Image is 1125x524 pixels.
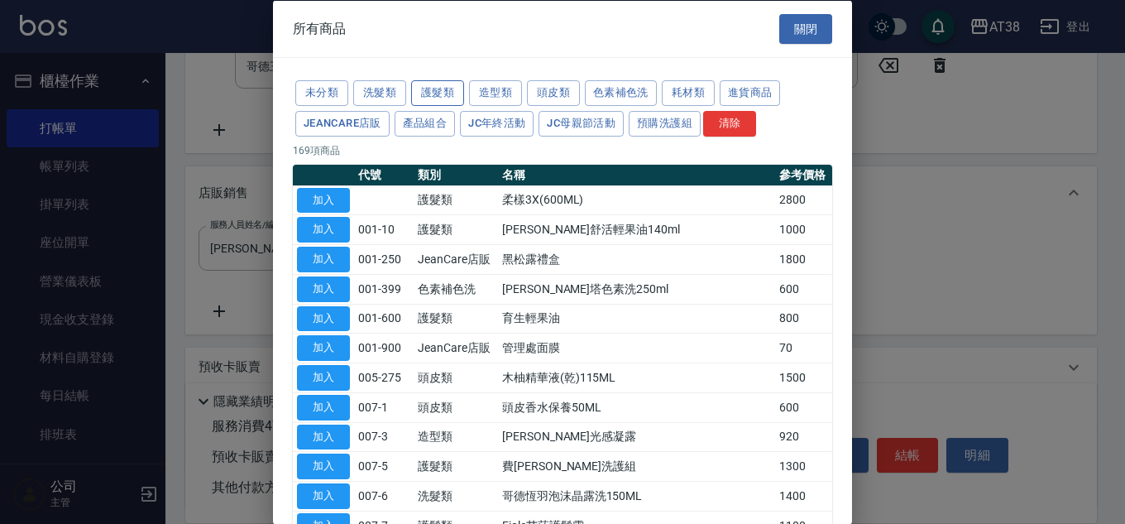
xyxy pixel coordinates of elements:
td: 護髮類 [414,185,498,215]
td: 1500 [775,363,832,392]
button: 產品組合 [395,110,456,136]
td: JeanCare店販 [414,244,498,274]
button: 加入 [297,217,350,243]
button: 加入 [297,276,350,301]
td: 007-3 [354,422,414,452]
td: 造型類 [414,422,498,452]
td: [PERSON_NAME]光感凝露 [498,422,775,452]
td: 007-1 [354,392,414,422]
td: 木柚精華液(乾)115ML [498,363,775,392]
td: 2800 [775,185,832,215]
button: 清除 [703,110,756,136]
th: 名稱 [498,164,775,185]
td: [PERSON_NAME]舒活輕果油140ml [498,214,775,244]
td: 600 [775,392,832,422]
th: 參考價格 [775,164,832,185]
td: 600 [775,274,832,304]
button: 加入 [297,365,350,391]
button: 加入 [297,454,350,479]
button: 洗髮類 [353,80,406,106]
td: 001-250 [354,244,414,274]
button: 耗材類 [662,80,715,106]
td: 007-6 [354,481,414,511]
button: 加入 [297,187,350,213]
button: 加入 [297,305,350,331]
td: 1000 [775,214,832,244]
th: 類別 [414,164,498,185]
th: 代號 [354,164,414,185]
td: 護髮類 [414,451,498,481]
button: JC年終活動 [460,110,534,136]
td: 001-399 [354,274,414,304]
td: 800 [775,304,832,334]
td: 005-275 [354,363,414,392]
td: 920 [775,422,832,452]
td: 007-5 [354,451,414,481]
td: 1400 [775,481,832,511]
button: 加入 [297,483,350,509]
td: 1800 [775,244,832,274]
td: 001-900 [354,333,414,363]
td: 護髮類 [414,304,498,334]
td: 頭皮類 [414,392,498,422]
td: 頭皮香水保養50ML [498,392,775,422]
button: 頭皮類 [527,80,580,106]
button: 進貨商品 [720,80,781,106]
button: JC母親節活動 [539,110,624,136]
td: 70 [775,333,832,363]
button: 加入 [297,424,350,449]
span: 所有商品 [293,20,346,36]
button: 加入 [297,247,350,272]
td: 1300 [775,451,832,481]
button: 加入 [297,394,350,420]
td: 哥德恆羽泡沫晶露洗150ML [498,481,775,511]
td: 柔樣3X(600ML) [498,185,775,215]
td: 管理處面膜 [498,333,775,363]
td: 色素補色洗 [414,274,498,304]
td: JeanCare店販 [414,333,498,363]
button: 色素補色洗 [585,80,657,106]
td: 頭皮類 [414,363,498,392]
button: 預購洗護組 [629,110,701,136]
button: JeanCare店販 [295,110,390,136]
button: 加入 [297,335,350,361]
td: 黑松露禮盒 [498,244,775,274]
td: 001-10 [354,214,414,244]
td: 費[PERSON_NAME]洗護組 [498,451,775,481]
button: 造型類 [469,80,522,106]
td: 護髮類 [414,214,498,244]
td: 育生輕果油 [498,304,775,334]
button: 未分類 [295,80,348,106]
td: [PERSON_NAME]塔色素洗250ml [498,274,775,304]
button: 護髮類 [411,80,464,106]
button: 關閉 [779,13,832,44]
td: 洗髮類 [414,481,498,511]
p: 169 項商品 [293,142,832,157]
td: 001-600 [354,304,414,334]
